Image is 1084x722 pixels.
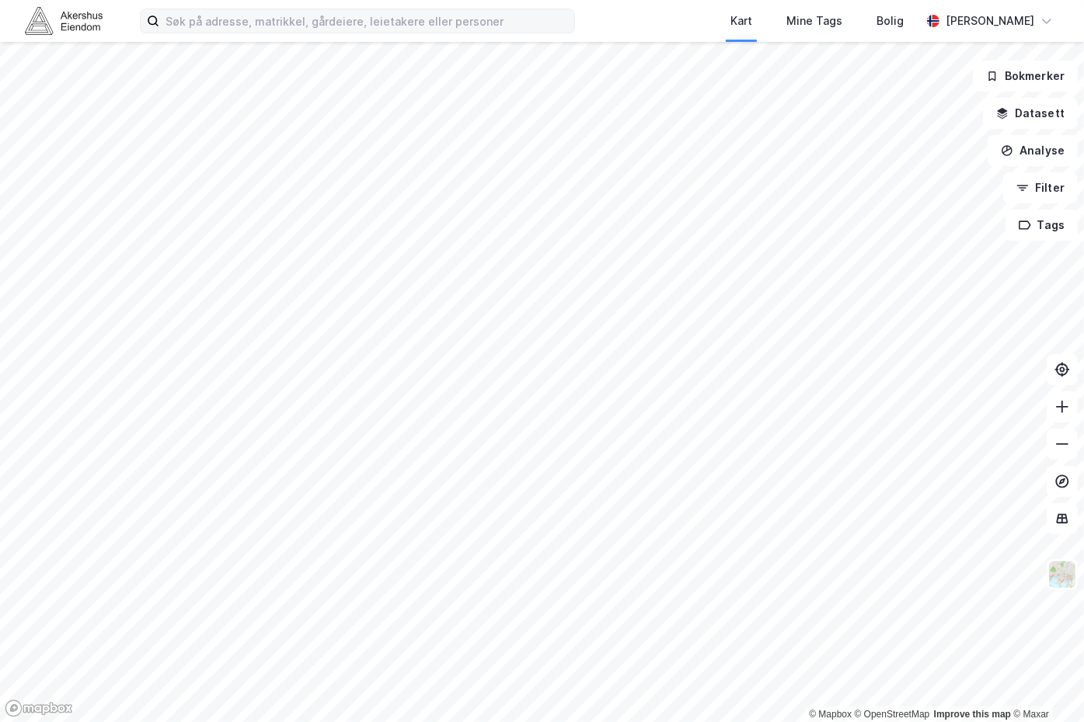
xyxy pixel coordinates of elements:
a: Mapbox [809,709,852,720]
div: [PERSON_NAME] [946,12,1034,30]
button: Analyse [988,135,1078,166]
button: Bokmerker [973,61,1078,92]
div: Kontrollprogram for chat [1006,647,1084,722]
button: Datasett [983,98,1078,129]
iframe: Chat Widget [1006,647,1084,722]
div: Bolig [877,12,904,30]
div: Kart [730,12,752,30]
input: Søk på adresse, matrikkel, gårdeiere, leietakere eller personer [159,9,574,33]
button: Filter [1003,172,1078,203]
img: akershus-eiendom-logo.9091f326c980b4bce74ccdd9f866810c.svg [25,7,103,34]
a: Improve this map [934,709,1011,720]
a: OpenStreetMap [855,709,930,720]
button: Tags [1006,210,1078,241]
img: Z [1047,560,1077,589]
a: Mapbox homepage [5,699,73,717]
div: Mine Tags [786,12,842,30]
